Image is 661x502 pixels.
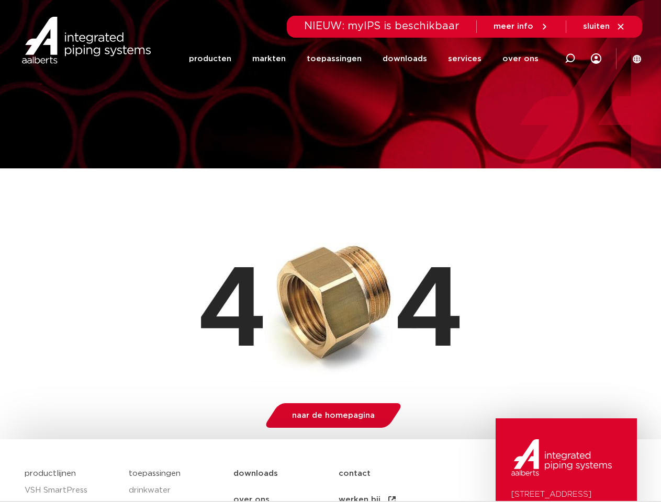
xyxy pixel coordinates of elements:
a: markten [252,39,286,79]
span: naar de homepagina [292,412,375,419]
a: sluiten [583,22,625,31]
a: productlijnen [25,470,76,477]
a: toepassingen [307,39,362,79]
a: producten [189,39,231,79]
a: contact [339,461,444,487]
a: downloads [233,461,339,487]
a: downloads [383,39,427,79]
span: sluiten [583,22,610,30]
nav: Menu [189,39,539,79]
a: VSH SmartPress [25,482,119,499]
h1: Pagina niet gevonden [25,174,637,207]
a: naar de homepagina [263,403,404,428]
a: services [448,39,481,79]
span: NIEUW: myIPS is beschikbaar [304,21,460,31]
span: meer info [494,22,533,30]
a: toepassingen [129,470,181,477]
a: over ons [502,39,539,79]
a: meer info [494,22,549,31]
a: drinkwater [129,482,223,499]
